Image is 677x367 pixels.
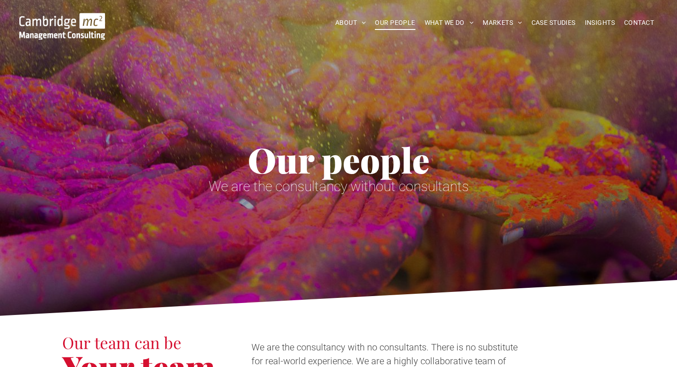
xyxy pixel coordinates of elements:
[62,332,181,353] span: Our team can be
[331,16,371,30] a: ABOUT
[370,16,420,30] a: OUR PEOPLE
[19,14,105,24] a: Your Business Transformed | Cambridge Management Consulting
[420,16,479,30] a: WHAT WE DO
[209,178,469,194] span: We are the consultancy without consultants
[527,16,580,30] a: CASE STUDIES
[19,13,105,40] img: Go to Homepage
[248,136,430,182] span: Our people
[580,16,619,30] a: INSIGHTS
[619,16,659,30] a: CONTACT
[478,16,526,30] a: MARKETS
